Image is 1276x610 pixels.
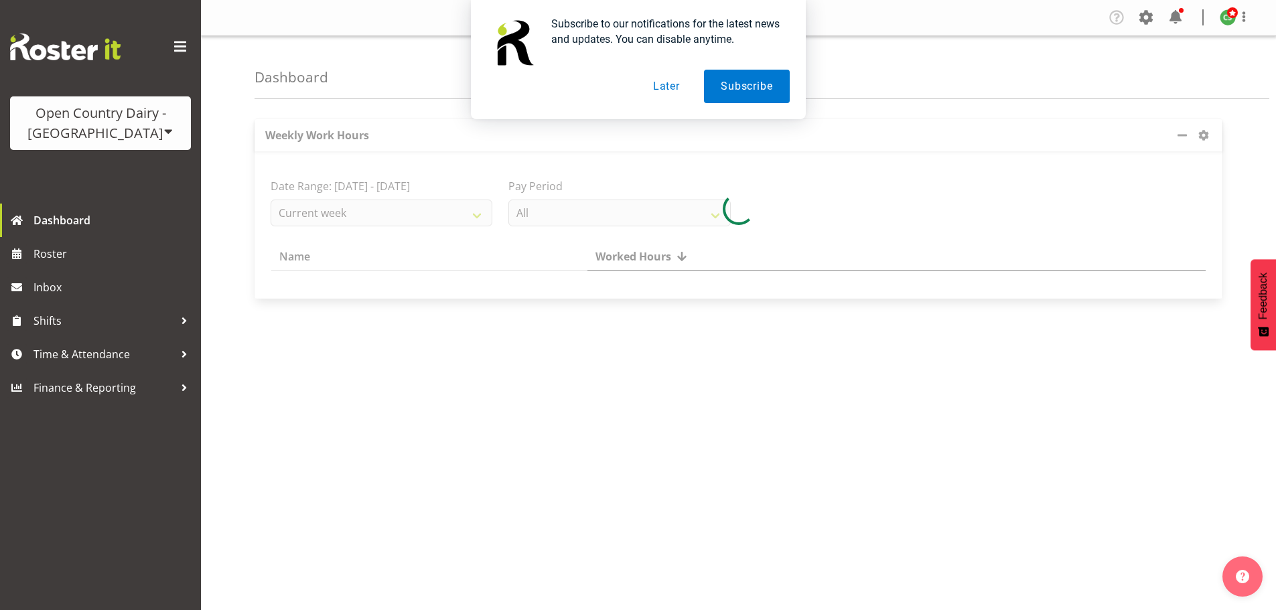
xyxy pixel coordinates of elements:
[636,70,697,103] button: Later
[487,16,541,70] img: notification icon
[33,277,194,297] span: Inbox
[33,311,174,331] span: Shifts
[33,378,174,398] span: Finance & Reporting
[23,103,178,143] div: Open Country Dairy - [GEOGRAPHIC_DATA]
[704,70,789,103] button: Subscribe
[33,210,194,230] span: Dashboard
[1251,259,1276,350] button: Feedback - Show survey
[1236,570,1249,583] img: help-xxl-2.png
[33,244,194,264] span: Roster
[33,344,174,364] span: Time & Attendance
[1257,273,1269,319] span: Feedback
[541,16,790,47] div: Subscribe to our notifications for the latest news and updates. You can disable anytime.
